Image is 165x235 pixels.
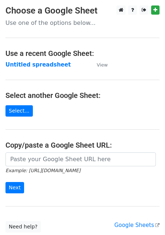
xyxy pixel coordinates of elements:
small: View [97,62,108,68]
iframe: Chat Widget [128,200,165,235]
input: Paste your Google Sheet URL here [5,152,156,166]
a: Select... [5,105,33,117]
h3: Choose a Google Sheet [5,5,160,16]
a: Need help? [5,221,41,232]
input: Next [5,182,24,193]
h4: Select another Google Sheet: [5,91,160,100]
h4: Copy/paste a Google Sheet URL: [5,141,160,149]
h4: Use a recent Google Sheet: [5,49,160,58]
p: Use one of the options below... [5,19,160,27]
small: Example: [URL][DOMAIN_NAME] [5,168,80,173]
a: View [89,61,108,68]
a: Google Sheets [114,222,160,228]
a: Untitled spreadsheet [5,61,71,68]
